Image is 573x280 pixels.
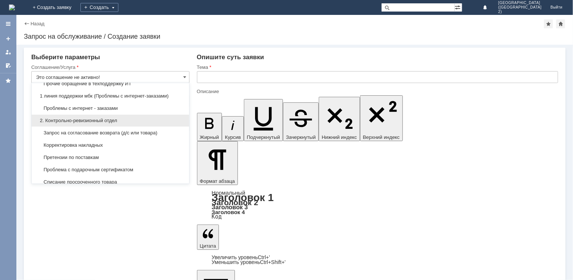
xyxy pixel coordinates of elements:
span: ([GEOGRAPHIC_DATA] [498,5,541,10]
span: Списание просроченного товара [36,179,185,185]
span: Нижний индекс [322,134,357,140]
a: Назад [31,21,44,26]
span: Зачеркнутый [286,134,316,140]
span: Прочие обращение в техподдержку ИТ [36,81,185,87]
button: Верхний индекс [360,95,403,141]
button: Жирный [197,113,222,141]
a: Создать заявку [2,33,14,45]
div: Соглашение/Услуга [31,65,188,70]
span: 2) [498,10,541,14]
div: Цитата [197,255,558,265]
span: Ctrl+' [258,254,270,260]
span: 2. Контрольно-ревизионный отдел [36,118,185,124]
span: Проблемы с интернет - заказами [36,105,185,111]
button: Курсив [222,116,244,141]
span: Курсив [225,134,241,140]
span: Запрос на согласование возврата (д/с или товара) [36,130,185,136]
div: Формат абзаца [197,190,558,219]
span: Ctrl+Shift+' [260,259,286,265]
span: Корректировка накладных [36,142,185,148]
span: Выберите параметры [31,54,100,61]
button: Цитата [197,225,219,250]
span: Цитата [200,243,216,249]
span: Жирный [200,134,219,140]
span: Формат абзаца [200,178,235,184]
div: Сделать домашней страницей [556,19,565,28]
img: logo [9,4,15,10]
span: Верхний индекс [363,134,400,140]
button: Подчеркнутый [244,99,283,141]
a: Заголовок 3 [212,204,248,210]
div: Описание [197,89,557,94]
button: Формат абзаца [197,141,238,185]
span: Претензии по поставкам [36,155,185,160]
button: Зачеркнутый [283,102,319,141]
span: Проблема с подарочным сертификатом [36,167,185,173]
span: 1 линия поддержки мбк (Проблемы с интернет-заказами) [36,93,185,99]
a: Мои заявки [2,46,14,58]
a: Перейти на домашнюю страницу [9,4,15,10]
a: Decrease [212,259,286,265]
span: Расширенный поиск [455,3,462,10]
div: Добавить в избранное [544,19,553,28]
a: Заголовок 2 [212,198,258,207]
a: Заголовок 1 [212,192,274,203]
a: Increase [212,254,270,260]
a: Мои согласования [2,60,14,71]
a: Код [212,213,222,220]
a: Заголовок 4 [212,209,245,215]
span: Опишите суть заявки [197,54,264,61]
span: Подчеркнутый [247,134,280,140]
span: [GEOGRAPHIC_DATA] [498,1,541,5]
div: Тема [197,65,557,70]
a: Нормальный [212,190,245,196]
div: Создать [80,3,118,12]
button: Нижний индекс [319,97,360,141]
div: Запрос на обслуживание / Создание заявки [24,33,566,40]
